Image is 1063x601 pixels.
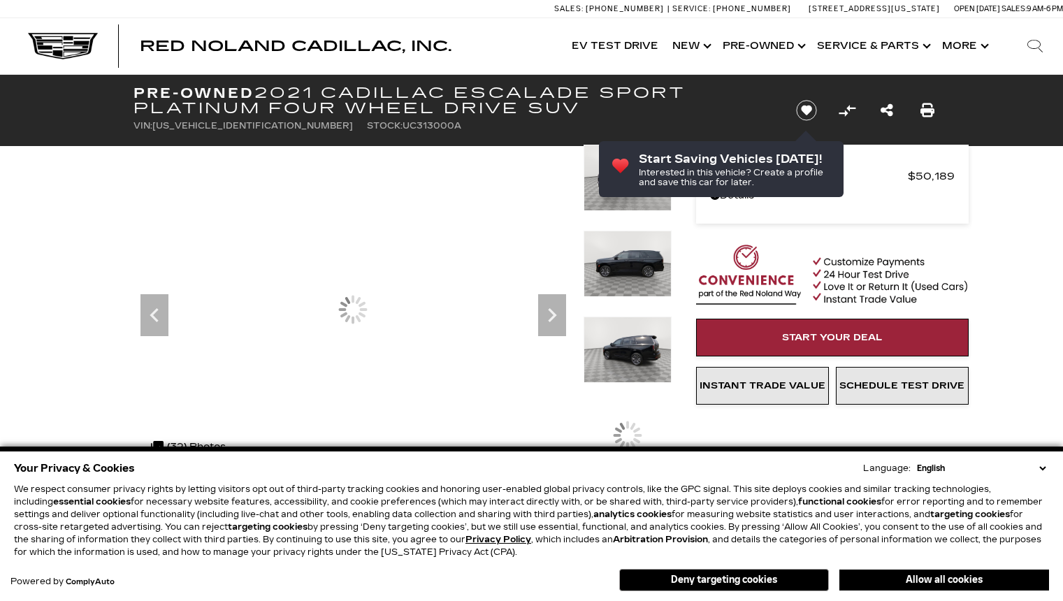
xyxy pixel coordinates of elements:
a: Pre-Owned [716,18,810,74]
button: More [935,18,993,74]
img: Cadillac Dark Logo with Cadillac White Text [28,33,98,59]
button: Deny targeting cookies [619,569,829,591]
a: Schedule Test Drive [836,367,969,405]
span: Schedule Test Drive [839,380,964,391]
a: Instant Trade Value [696,367,829,405]
a: [STREET_ADDRESS][US_STATE] [809,4,940,13]
div: Previous [140,294,168,336]
a: Red Noland Cadillac, Inc. [140,39,451,53]
a: Privacy Policy [465,535,531,544]
span: UC313000A [403,121,461,131]
button: Compare Vehicle [837,100,858,121]
select: Language Select [913,462,1049,475]
img: Used 2021 Black Raven Cadillac Sport Platinum image 6 [584,317,672,383]
span: Your Privacy & Cookies [14,458,135,478]
span: Open [DATE] [954,4,1000,13]
p: We respect consumer privacy rights by letting visitors opt out of third-party tracking cookies an... [14,483,1049,558]
img: Used 2021 Black Raven Cadillac Sport Platinum image 5 [584,231,672,297]
strong: essential cookies [53,497,131,507]
div: Powered by [10,577,115,586]
strong: targeting cookies [228,522,308,532]
span: [PHONE_NUMBER] [713,4,791,13]
a: Service & Parts [810,18,935,74]
span: Start Your Deal [782,332,883,343]
span: Service: [672,4,711,13]
div: (32) Photos [144,430,233,464]
strong: analytics cookies [593,509,672,519]
a: Share this Pre-Owned 2021 Cadillac Escalade Sport Platinum Four Wheel Drive SUV [881,101,893,120]
a: EV Test Drive [565,18,665,74]
a: New [665,18,716,74]
button: Allow all cookies [839,570,1049,591]
div: Next [538,294,566,336]
span: 9 AM-6 PM [1027,4,1063,13]
a: Sales: [PHONE_NUMBER] [554,5,667,13]
strong: Arbitration Provision [613,535,708,544]
a: Start Your Deal [696,319,969,356]
strong: targeting cookies [930,509,1010,519]
a: ComplyAuto [66,578,115,586]
h1: 2021 Cadillac Escalade Sport Platinum Four Wheel Drive SUV [133,85,773,116]
span: [US_VEHICLE_IDENTIFICATION_NUMBER] [152,121,353,131]
button: Save vehicle [791,99,822,122]
span: Red [PERSON_NAME] [710,166,908,186]
a: Red [PERSON_NAME] $50,189 [710,166,955,186]
a: Print this Pre-Owned 2021 Cadillac Escalade Sport Platinum Four Wheel Drive SUV [920,101,934,120]
span: [PHONE_NUMBER] [586,4,664,13]
img: Used 2021 Black Raven Cadillac Sport Platinum image 4 [584,145,672,211]
span: $50,189 [908,166,955,186]
strong: functional cookies [798,497,881,507]
span: Sales: [1001,4,1027,13]
a: Service: [PHONE_NUMBER] [667,5,795,13]
span: Sales: [554,4,584,13]
span: Instant Trade Value [700,380,825,391]
span: Stock: [367,121,403,131]
span: Red Noland Cadillac, Inc. [140,38,451,55]
span: VIN: [133,121,152,131]
strong: Pre-Owned [133,85,254,101]
a: Details [710,186,955,205]
div: Language: [863,464,911,472]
